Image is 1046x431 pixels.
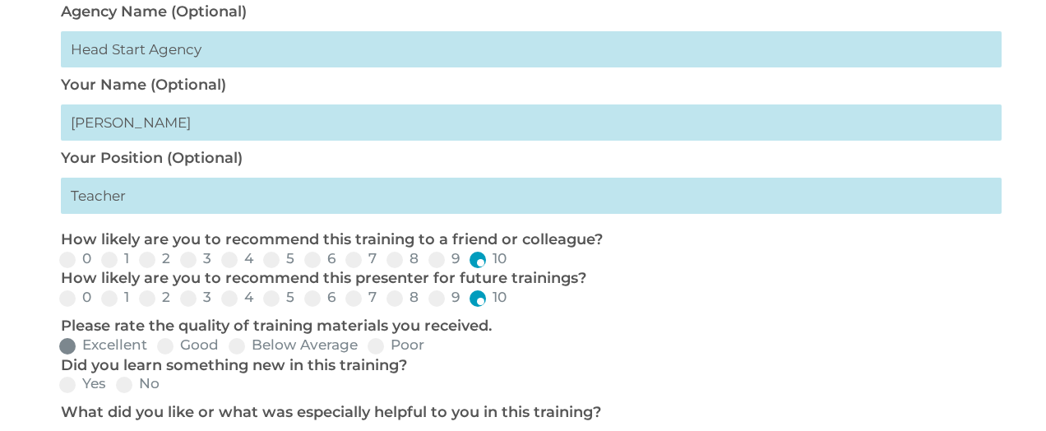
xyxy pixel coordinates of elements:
input: Head Start Agency [61,31,1002,67]
label: Agency Name (Optional) [61,2,247,21]
p: How likely are you to recommend this training to a friend or colleague? [61,230,994,250]
label: What did you like or what was especially helpful to you in this training? [61,403,601,421]
label: 6 [304,290,336,304]
label: 5 [263,290,294,304]
label: Excellent [59,338,147,352]
label: 7 [345,252,377,266]
label: Below Average [229,338,358,352]
input: First Last [61,104,1002,141]
label: 0 [59,252,91,266]
label: 7 [345,290,377,304]
label: 10 [470,290,507,304]
p: How likely are you to recommend this presenter for future trainings? [61,269,994,289]
label: 3 [180,252,211,266]
label: 9 [428,290,460,304]
label: Poor [368,338,424,352]
label: 2 [139,290,170,304]
label: 4 [221,252,253,266]
label: 8 [386,252,419,266]
label: 5 [263,252,294,266]
label: 0 [59,290,91,304]
input: My primary roles is... [61,178,1002,214]
label: No [116,377,160,391]
label: 1 [101,252,129,266]
label: 2 [139,252,170,266]
label: Yes [59,377,106,391]
label: Good [157,338,219,352]
label: 6 [304,252,336,266]
label: 4 [221,290,253,304]
p: Please rate the quality of training materials you received. [61,317,994,336]
label: 9 [428,252,460,266]
label: 10 [470,252,507,266]
label: 1 [101,290,129,304]
label: Your Name (Optional) [61,76,226,94]
label: 8 [386,290,419,304]
label: 3 [180,290,211,304]
p: Did you learn something new in this training? [61,356,994,376]
label: Your Position (Optional) [61,149,243,167]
